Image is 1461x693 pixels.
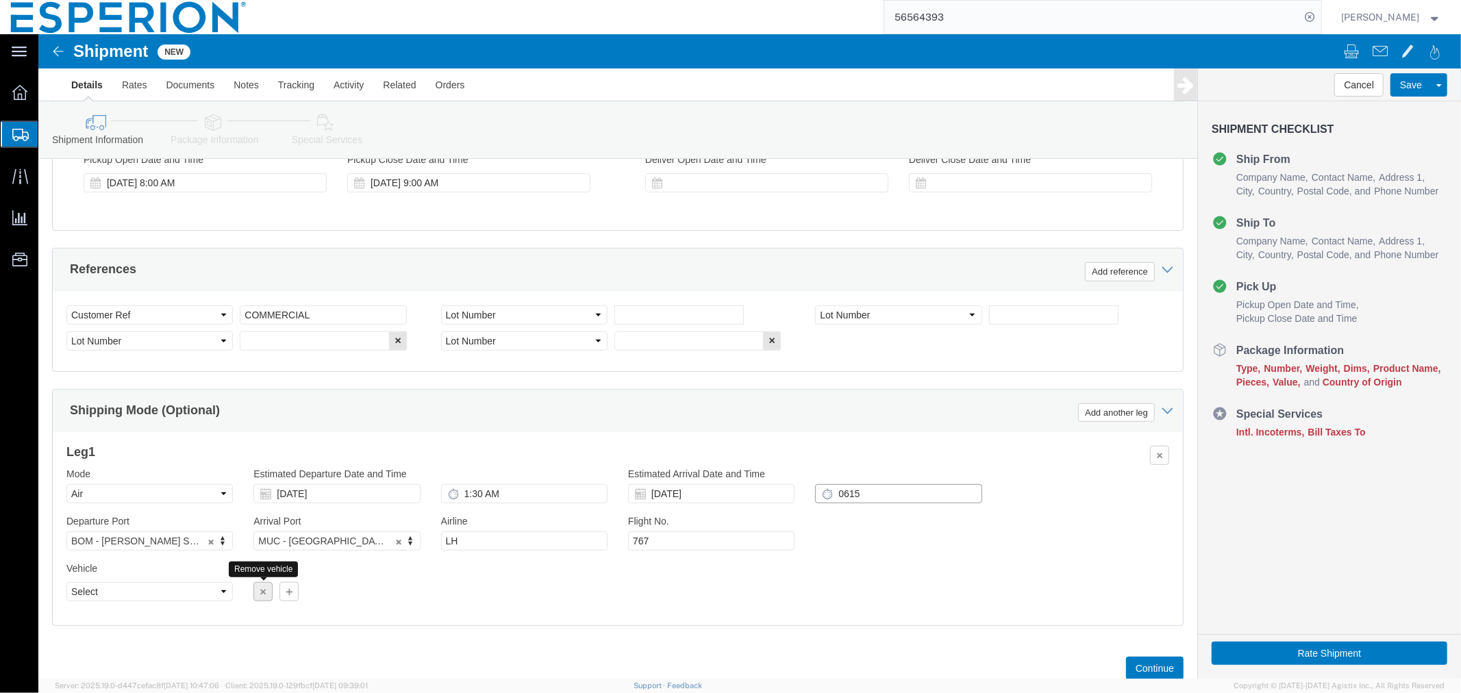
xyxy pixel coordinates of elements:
a: Feedback [667,681,702,690]
span: [DATE] 09:39:01 [312,681,368,690]
span: Client: 2025.19.0-129fbcf [225,681,368,690]
button: [PERSON_NAME] [1341,9,1443,25]
span: Alexandra Breaux [1342,10,1420,25]
iframe: FS Legacy Container [38,34,1461,679]
span: [DATE] 10:47:06 [164,681,219,690]
a: Support [634,681,668,690]
span: Copyright © [DATE]-[DATE] Agistix Inc., All Rights Reserved [1234,680,1445,692]
span: Server: 2025.19.0-d447cefac8f [55,681,219,690]
input: Search for shipment number, reference number [884,1,1301,34]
